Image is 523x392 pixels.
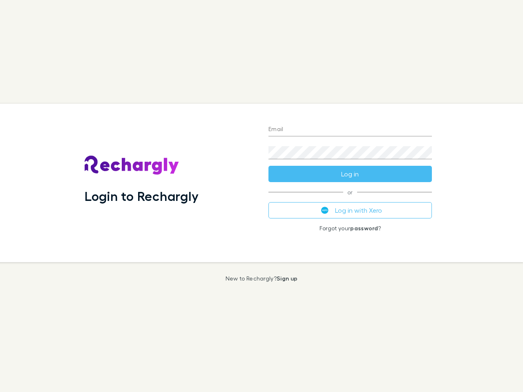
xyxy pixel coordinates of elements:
a: Sign up [277,275,297,282]
button: Log in with Xero [268,202,432,218]
button: Log in [268,166,432,182]
p: Forgot your ? [268,225,432,232]
img: Xero's logo [321,207,329,214]
a: password [350,225,378,232]
h1: Login to Rechargly [85,188,199,204]
p: New to Rechargly? [226,275,298,282]
img: Rechargly's Logo [85,156,179,175]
